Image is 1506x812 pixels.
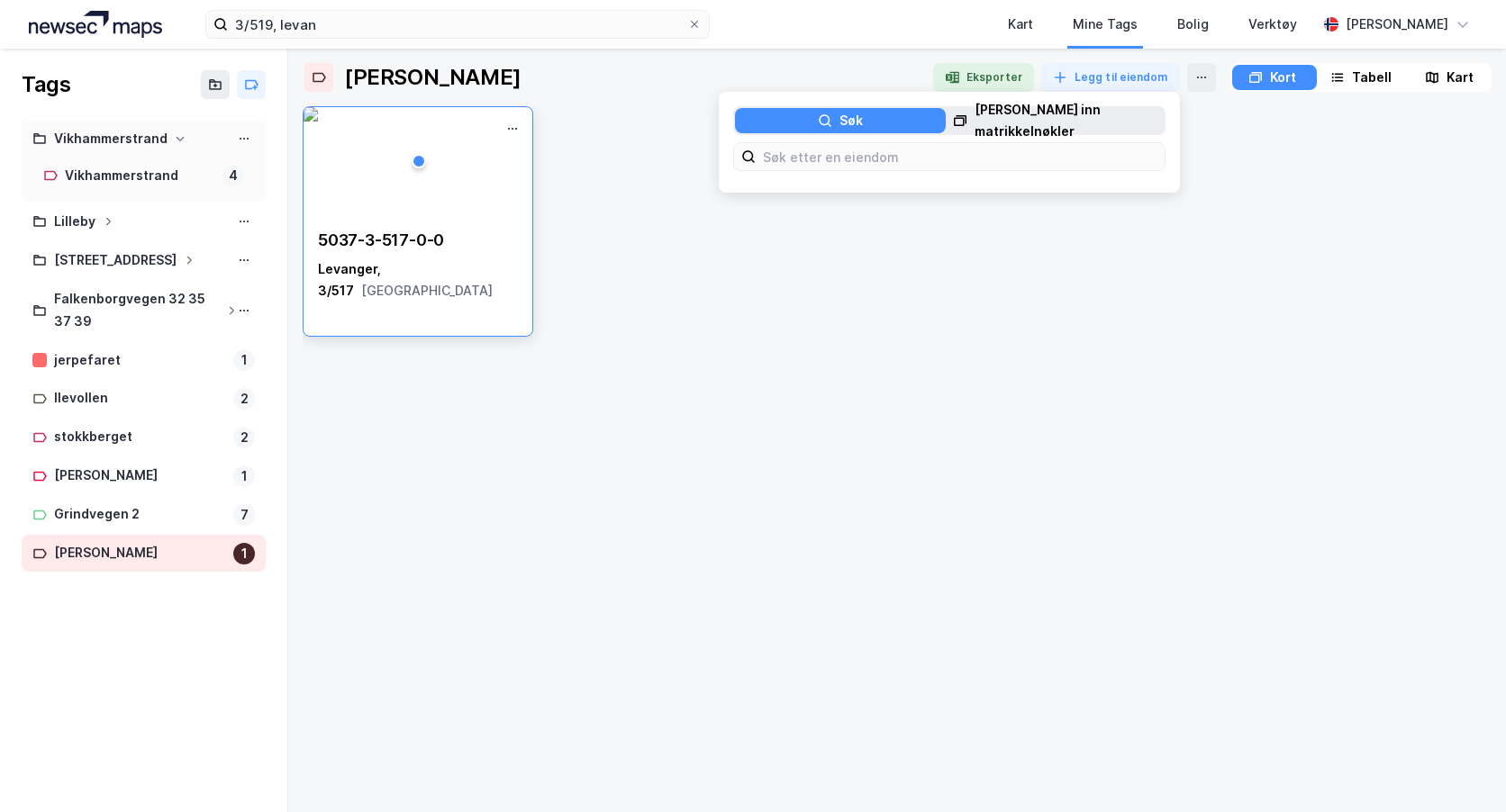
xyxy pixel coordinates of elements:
a: [PERSON_NAME]1 [22,535,266,572]
div: Levanger, 3/517 [318,258,518,302]
a: Ilevollen2 [22,380,266,417]
div: Lilleby [54,211,95,233]
a: stokkberget2 [22,419,266,456]
div: 2 [233,427,255,448]
div: [PERSON_NAME] [344,63,522,92]
div: Grindvegen 2 [54,503,226,526]
div: [PERSON_NAME] [54,542,226,564]
div: 1 [233,349,255,371]
button: Eksporter [933,63,1034,92]
span: [GEOGRAPHIC_DATA] [361,283,493,298]
div: stokkberget [54,426,226,448]
div: 5037-3-517-0-0 [318,230,518,251]
div: [STREET_ADDRESS] [54,249,177,272]
input: Søk etter en eiendom [756,143,1165,170]
div: 7 [233,504,255,526]
div: [PERSON_NAME] [1346,14,1448,35]
div: [PERSON_NAME] [54,465,226,487]
div: Ilevollen [54,387,226,410]
img: logo.a4113a55bc3d86da70a041830d287a7e.svg [29,11,162,38]
div: Falkenborgvegen 32 35 37 39 [54,288,219,333]
div: Bolig [1177,14,1209,35]
div: Søk [839,110,863,131]
input: Søk på adresse, matrikkel, gårdeiere, leietakere eller personer [228,11,687,38]
div: Verktøy [1248,14,1297,35]
a: Vikhammerstrand4 [32,158,255,194]
div: [PERSON_NAME] inn matrikkelnøkler [975,99,1164,142]
div: 2 [233,388,255,410]
div: Vikhammerstrand [65,165,215,187]
a: Grindvegen 27 [22,496,266,533]
img: 256x120 [304,107,318,122]
div: 1 [233,465,255,487]
div: Kontrollprogram for chat [1416,726,1506,812]
div: Vikhammerstrand [54,128,168,150]
div: Tags [22,70,70,99]
div: Kart [1447,67,1474,88]
a: jerpefaret1 [22,342,266,379]
div: 4 [222,165,244,186]
div: Mine Tags [1073,14,1138,35]
button: Legg til eiendom [1041,63,1180,92]
div: Tabell [1352,67,1392,88]
div: Kart [1008,14,1033,35]
div: 1 [233,543,255,564]
a: [PERSON_NAME]1 [22,457,266,494]
iframe: Chat Widget [1416,726,1506,812]
div: jerpefaret [54,349,226,372]
div: Kort [1270,67,1296,88]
